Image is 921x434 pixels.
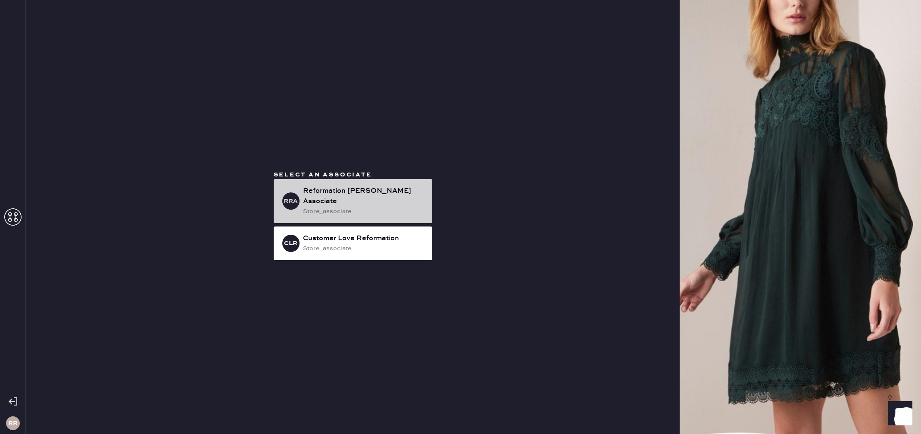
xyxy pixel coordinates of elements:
[303,207,425,216] div: store_associate
[284,240,297,246] h3: CLR
[303,244,425,253] div: store_associate
[303,186,425,207] div: Reformation [PERSON_NAME] Associate
[880,395,917,432] iframe: Front Chat
[274,171,372,179] span: Select an associate
[284,198,298,204] h3: RRA
[8,420,18,426] h3: RR
[303,233,425,244] div: Customer Love Reformation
